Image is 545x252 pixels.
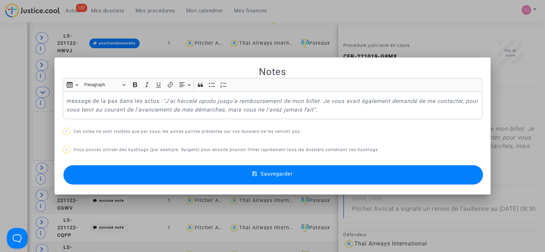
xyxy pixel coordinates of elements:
[63,66,482,78] h2: Notes
[67,97,479,114] p: message de la pax dans les actus :
[65,148,68,152] span: ?
[84,81,120,89] span: Paragraph
[63,165,483,185] button: Sauvegarder
[261,171,293,177] span: Sauvegarder
[63,146,482,154] p: Vous pouvez utiliser des hashtags (par exemple: #urgent) pour ensuite pouvoir filtrer rapidement ...
[63,92,482,119] div: Rich Text Editor, main
[7,228,28,249] iframe: Help Scout Beacon - Open
[67,98,478,113] i: "J'ai harcelé opodo jusqu'a remboursement de mon billet. Je vous avait également demandé de me co...
[65,130,68,134] span: ?
[81,80,129,90] button: Paragraph
[63,78,482,91] div: Editor toolbar
[63,127,482,136] p: Ces notes ne sont visibles que par vous, les autres parties présentes sur vos dossiers ne les ver...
